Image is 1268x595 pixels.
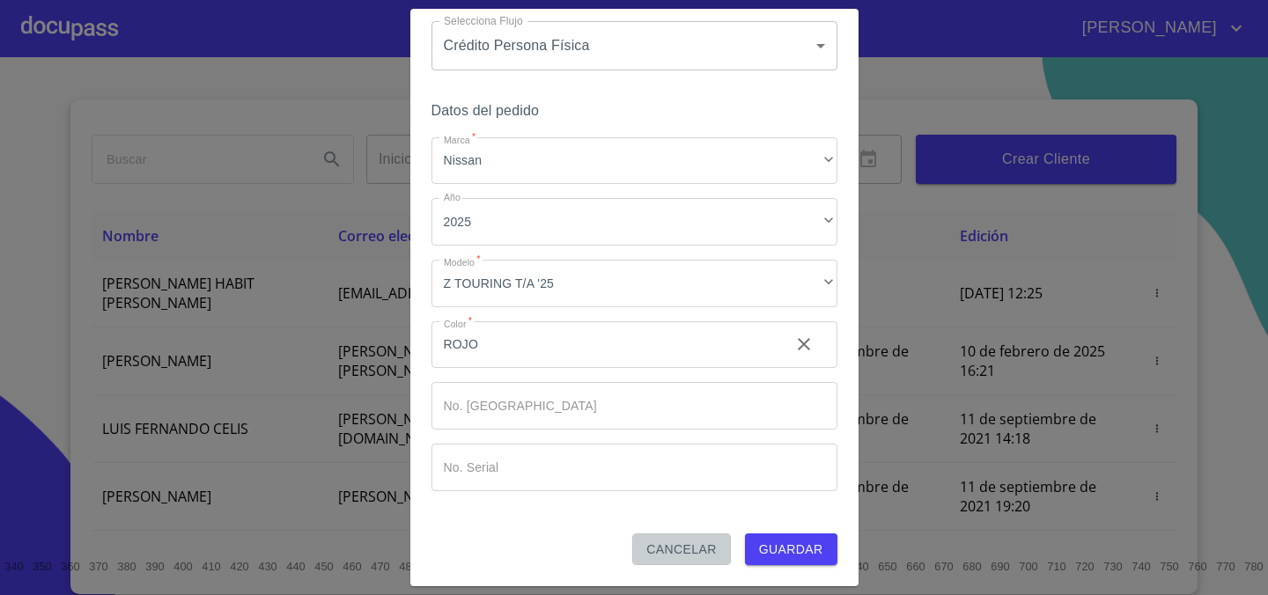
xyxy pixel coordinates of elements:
[745,533,837,566] button: Guardar
[431,260,837,307] div: Z TOURING T/A '25
[759,539,823,561] span: Guardar
[431,99,837,123] h6: Datos del pedido
[783,323,825,365] button: clear input
[431,137,837,185] div: Nissan
[632,533,730,566] button: Cancelar
[431,21,837,70] div: Crédito Persona Física
[646,539,716,561] span: Cancelar
[431,198,837,246] div: 2025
